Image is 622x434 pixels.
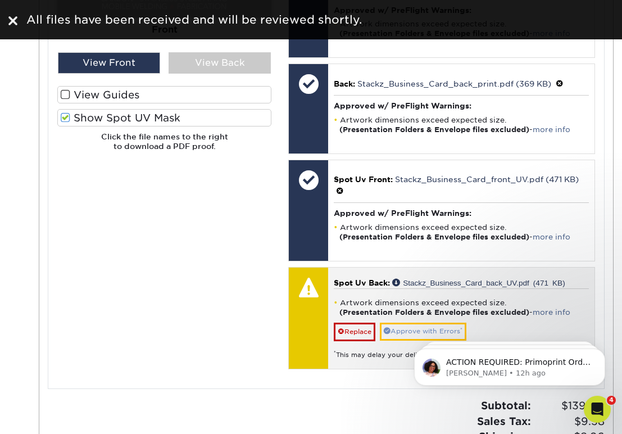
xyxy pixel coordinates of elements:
h6: Click the file names to the right to download a PDF proof. [57,132,271,160]
strong: Subtotal: [481,399,531,412]
strong: (Presentation Folders & Envelope files excluded) [339,308,529,317]
div: This may delay your delivery date! [334,341,589,360]
a: more info [533,308,570,317]
h4: Approved w/ PreFlight Warnings: [334,101,589,110]
span: 4 [607,396,616,405]
li: Artwork dimensions exceed expected size. - [334,115,589,134]
span: Spot Uv Front: [334,175,393,184]
div: View Front [58,52,160,74]
strong: Sales Tax: [477,415,531,427]
a: more info [533,125,570,134]
strong: (Presentation Folders & Envelope files excluded) [339,125,529,134]
iframe: Intercom notifications message [397,325,622,404]
label: Show Spot UV Mask [57,109,271,126]
a: Stackz_Business_Card_back_UV.pdf (471 KB) [392,278,565,286]
span: $9.38 [534,414,605,430]
a: more info [533,233,570,241]
label: View Guides [57,86,271,103]
a: Approve with Errors* [380,323,466,340]
a: Stackz_Business_Card_back_print.pdf (369 KB) [357,79,551,88]
span: All files have been received and will be reviewed shortly. [26,13,362,26]
a: Replace [334,323,375,341]
li: Artwork dimensions exceed expected size. - [334,223,589,242]
iframe: Intercom live chat [584,396,611,423]
h4: Approved w/ PreFlight Warnings: [334,209,589,218]
li: Artwork dimensions exceed expected size. - [334,298,589,317]
span: Spot Uv Back: [334,278,390,287]
div: View Back [169,52,271,74]
strong: (Presentation Folders & Envelope files excluded) [339,233,529,241]
img: close [8,16,17,25]
span: $139.00 [534,398,605,414]
span: Back: [334,79,355,88]
a: Stackz_Business_Card_front_UV.pdf (471 KB) [395,175,579,184]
